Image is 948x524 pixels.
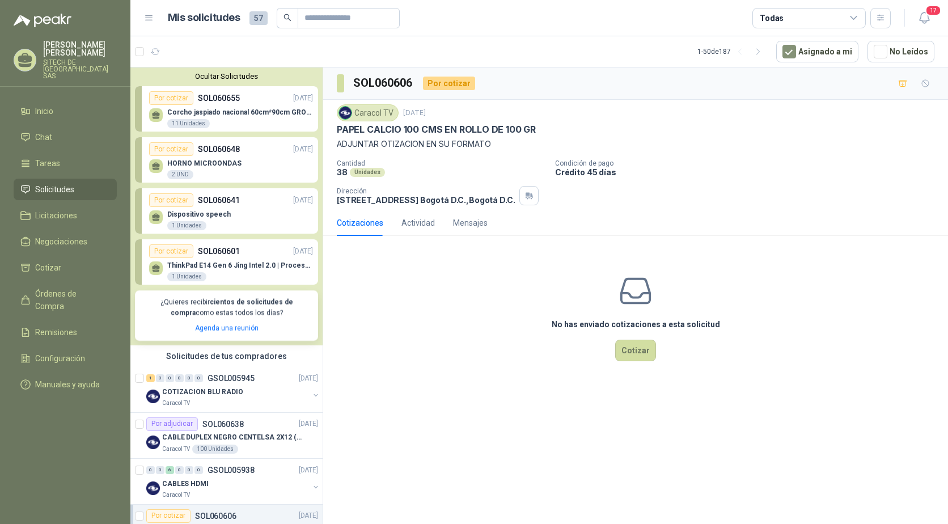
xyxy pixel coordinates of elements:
button: Asignado a mi [776,41,858,62]
img: Company Logo [339,107,352,119]
div: Por adjudicar [146,417,198,431]
div: Cotizaciones [337,217,383,229]
div: 0 [175,374,184,382]
a: Tareas [14,153,117,174]
a: Remisiones [14,322,117,343]
div: Caracol TV [337,104,399,121]
p: [STREET_ADDRESS] Bogotá D.C. , Bogotá D.C. [337,195,515,205]
p: GSOL005945 [208,374,255,382]
img: Company Logo [146,390,160,403]
button: 17 [914,8,934,28]
p: Caracol TV [162,445,190,454]
a: Manuales y ayuda [14,374,117,395]
div: Todas [760,12,784,24]
a: Inicio [14,100,117,122]
p: [DATE] [293,144,313,155]
span: Inicio [35,105,53,117]
p: [DATE] [299,510,318,521]
h3: No has enviado cotizaciones a esta solicitud [552,318,720,331]
p: HORNO MICROONDAS [167,159,242,167]
div: Por cotizar [146,509,191,523]
div: 11 Unidades [167,119,210,128]
a: Configuración [14,348,117,369]
div: 0 [194,466,203,474]
span: Tareas [35,157,60,170]
p: ThinkPad E14 Gen 6 Jing Intel 2.0 | Procesador Intel Core Ultra 5 125U ( 12 [167,261,313,269]
p: Condición de pago [555,159,943,167]
p: CABLE DUPLEX NEGRO CENTELSA 2X12 (COLOR NEGRO) [162,432,303,443]
div: 0 [185,466,193,474]
a: Licitaciones [14,205,117,226]
div: 0 [166,374,174,382]
p: Caracol TV [162,399,190,408]
button: Ocultar Solicitudes [135,72,318,81]
p: SOL060606 [195,512,236,520]
div: Mensajes [453,217,488,229]
span: Negociaciones [35,235,87,248]
span: search [283,14,291,22]
a: Órdenes de Compra [14,283,117,317]
p: [DATE] [293,195,313,206]
p: Caracol TV [162,491,190,500]
div: 1 Unidades [167,272,206,281]
a: Por cotizarSOL060655[DATE] Corcho jaspiado nacional 60cm*90cm GROSOR 8MM11 Unidades [135,86,318,132]
div: 0 [156,374,164,382]
p: PAPEL CALCIO 100 CMS EN ROLLO DE 100 GR [337,124,536,136]
p: COTIZACION BLU RADIO [162,386,243,397]
p: SOL060638 [202,420,244,428]
p: Crédito 45 días [555,167,943,177]
p: Dispositivo speech [167,210,231,218]
a: Solicitudes [14,179,117,200]
span: 57 [249,11,268,25]
p: SOL060648 [198,143,240,155]
h1: Mis solicitudes [168,10,240,26]
span: Órdenes de Compra [35,288,106,312]
span: 17 [925,5,941,16]
div: Actividad [401,217,435,229]
p: [DATE] [299,373,318,383]
a: Por cotizarSOL060601[DATE] ThinkPad E14 Gen 6 Jing Intel 2.0 | Procesador Intel Core Ultra 5 125U... [135,239,318,285]
p: [DATE] [299,464,318,475]
span: Remisiones [35,326,77,339]
div: 0 [146,466,155,474]
a: Por cotizarSOL060641[DATE] Dispositivo speech1 Unidades [135,188,318,234]
div: 0 [175,466,184,474]
span: Manuales y ayuda [35,378,100,391]
a: Cotizar [14,257,117,278]
b: cientos de solicitudes de compra [171,298,293,317]
p: [DATE] [293,246,313,257]
p: ADJUNTAR OTIZACION EN SU FORMATO [337,138,934,150]
p: Dirección [337,187,515,195]
div: 1 [146,374,155,382]
p: [PERSON_NAME] [PERSON_NAME] [43,41,117,57]
p: SITECH DE [GEOGRAPHIC_DATA] SAS [43,59,117,79]
button: No Leídos [867,41,934,62]
a: Negociaciones [14,231,117,252]
p: GSOL005938 [208,466,255,474]
span: Cotizar [35,261,61,274]
p: SOL060601 [198,245,240,257]
div: Ocultar SolicitudesPor cotizarSOL060655[DATE] Corcho jaspiado nacional 60cm*90cm GROSOR 8MM11 Uni... [130,67,323,345]
div: Por cotizar [149,142,193,156]
div: Por cotizar [149,244,193,258]
div: 0 [185,374,193,382]
div: 2 UND [167,170,193,179]
p: [DATE] [293,93,313,104]
div: 0 [194,374,203,382]
div: Unidades [350,168,385,177]
a: Por adjudicarSOL060638[DATE] Company LogoCABLE DUPLEX NEGRO CENTELSA 2X12 (COLOR NEGRO)Caracol TV... [130,413,323,459]
img: Logo peakr [14,14,71,27]
a: 1 0 0 0 0 0 GSOL005945[DATE] Company LogoCOTIZACION BLU RADIOCaracol TV [146,371,320,408]
h3: SOL060606 [353,74,414,92]
p: Cantidad [337,159,546,167]
div: 1 Unidades [167,221,206,230]
p: Corcho jaspiado nacional 60cm*90cm GROSOR 8MM [167,108,313,116]
a: Agenda una reunión [195,324,259,332]
img: Company Logo [146,481,160,495]
p: SOL060655 [198,92,240,104]
div: Por cotizar [149,91,193,105]
a: Chat [14,126,117,148]
span: Configuración [35,352,85,365]
button: Cotizar [615,340,656,361]
div: 0 [156,466,164,474]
